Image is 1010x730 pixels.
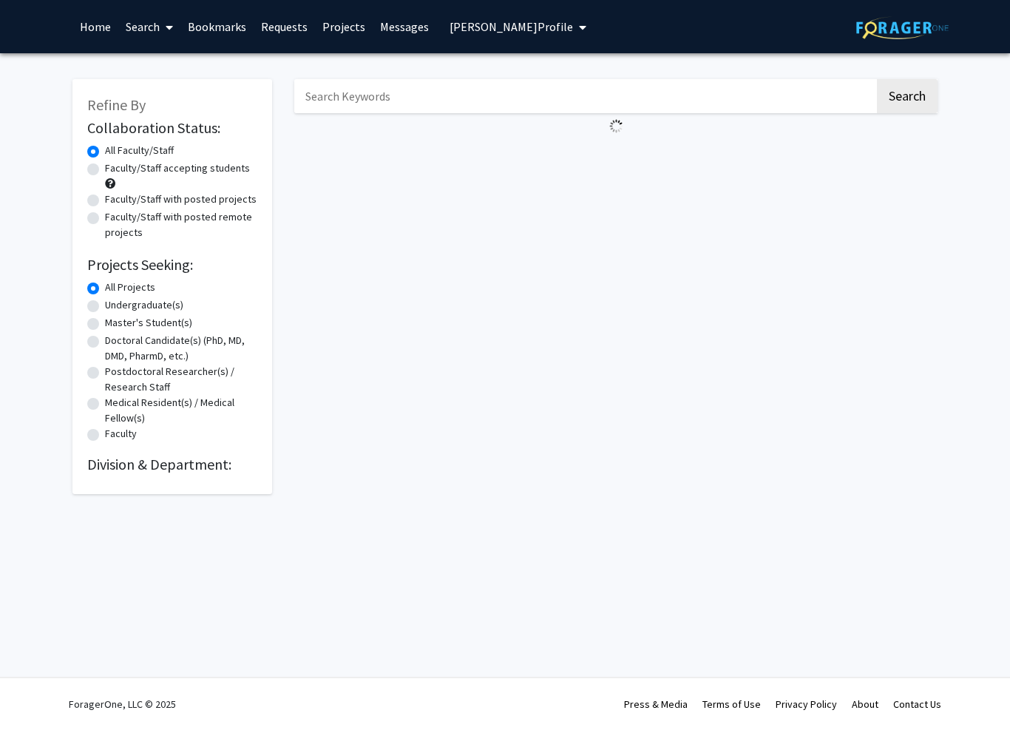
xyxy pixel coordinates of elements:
[105,143,174,158] label: All Faculty/Staff
[105,209,257,240] label: Faculty/Staff with posted remote projects
[180,1,254,53] a: Bookmarks
[118,1,180,53] a: Search
[776,697,837,711] a: Privacy Policy
[852,697,878,711] a: About
[315,1,373,53] a: Projects
[105,192,257,207] label: Faculty/Staff with posted projects
[624,697,688,711] a: Press & Media
[69,678,176,730] div: ForagerOne, LLC © 2025
[105,315,192,331] label: Master's Student(s)
[87,456,257,473] h2: Division & Department:
[105,395,257,426] label: Medical Resident(s) / Medical Fellow(s)
[373,1,436,53] a: Messages
[893,697,941,711] a: Contact Us
[877,79,938,113] button: Search
[72,1,118,53] a: Home
[294,79,875,113] input: Search Keywords
[105,333,257,364] label: Doctoral Candidate(s) (PhD, MD, DMD, PharmD, etc.)
[87,95,146,114] span: Refine By
[254,1,315,53] a: Requests
[87,119,257,137] h2: Collaboration Status:
[603,113,629,139] img: Loading
[105,364,257,395] label: Postdoctoral Researcher(s) / Research Staff
[702,697,761,711] a: Terms of Use
[450,19,573,34] span: [PERSON_NAME] Profile
[294,139,938,173] nav: Page navigation
[105,426,137,442] label: Faculty
[856,16,949,39] img: ForagerOne Logo
[105,297,183,313] label: Undergraduate(s)
[105,160,250,176] label: Faculty/Staff accepting students
[105,280,155,295] label: All Projects
[87,256,257,274] h2: Projects Seeking:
